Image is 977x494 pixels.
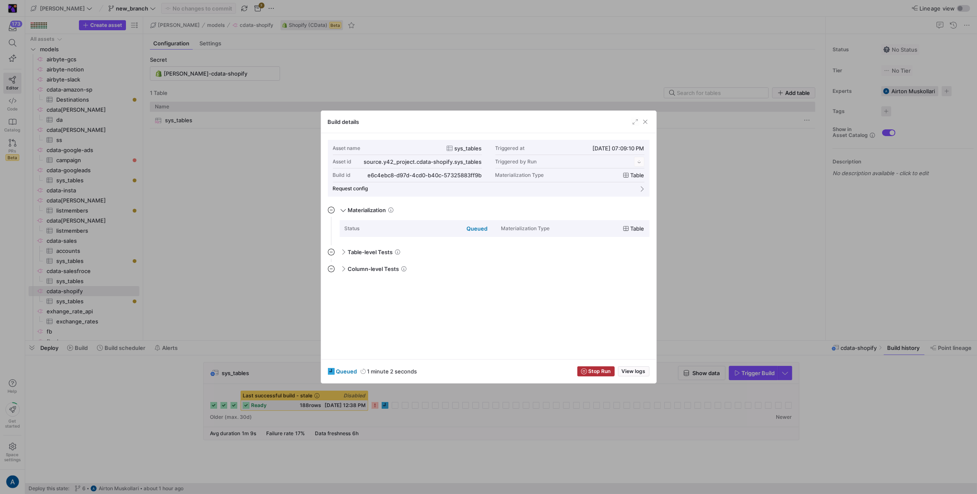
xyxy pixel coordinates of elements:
[345,226,360,231] div: Status
[622,368,646,374] span: View logs
[333,159,352,165] div: Asset id
[328,245,650,259] mat-expansion-panel-header: Table-level Tests
[333,145,361,151] div: Asset name
[328,262,650,276] mat-expansion-panel-header: Column-level Tests
[336,368,357,375] span: queued
[328,203,650,217] mat-expansion-panel-header: Materialization
[348,207,386,213] span: Materialization
[364,158,482,165] div: source.y42_project.cdata-shopify.sys_tables
[495,172,544,178] span: Materialization Type
[328,118,359,125] h3: Build details
[593,145,644,152] span: [DATE] 07:09:10 PM
[368,172,482,179] div: e6c4ebc8-d97d-4cd0-b40c-57325883ff9b
[333,182,644,195] mat-expansion-panel-header: Request config
[495,145,525,151] div: Triggered at
[333,186,634,192] mat-panel-title: Request config
[348,265,399,272] span: Column-level Tests
[328,220,650,245] div: Materialization
[333,172,351,178] div: Build id
[589,368,611,374] span: Stop Run
[367,368,417,375] y42-duration: 1 minute 2 seconds
[577,366,615,376] button: Stop Run
[618,366,650,376] button: View logs
[467,225,488,232] div: queued
[631,225,644,232] span: Table
[455,145,482,152] span: sys_tables
[495,159,537,165] div: Triggered by Run
[348,249,393,255] span: Table-level Tests
[631,172,644,179] span: Table
[501,226,550,231] div: Materialization Type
